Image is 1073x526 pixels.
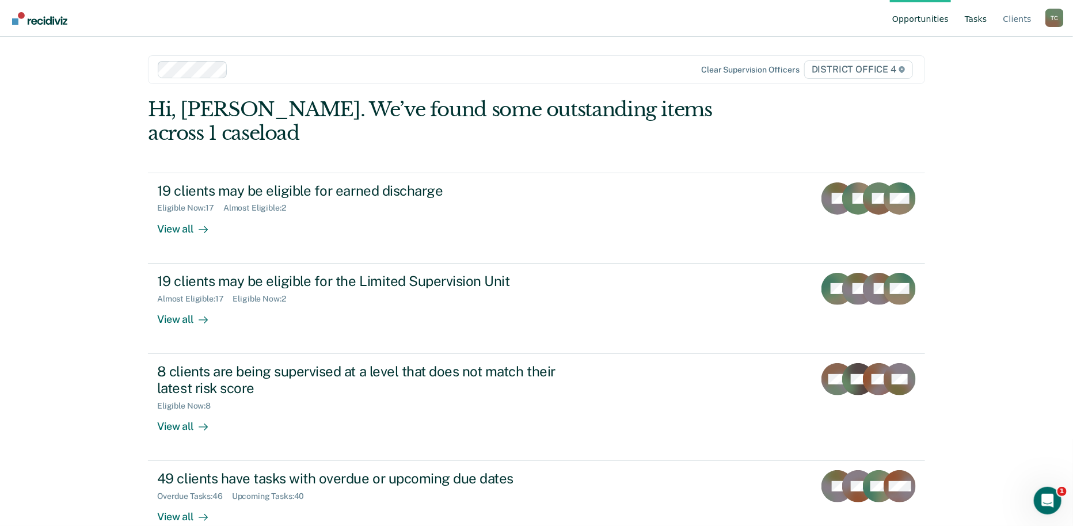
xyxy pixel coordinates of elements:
[1045,9,1064,27] button: Profile dropdown button
[157,273,561,289] div: 19 clients may be eligible for the Limited Supervision Unit
[223,203,295,213] div: Almost Eligible : 2
[157,203,223,213] div: Eligible Now : 17
[233,294,295,304] div: Eligible Now : 2
[1057,487,1067,496] span: 1
[157,491,232,501] div: Overdue Tasks : 46
[157,470,561,487] div: 49 clients have tasks with overdue or upcoming due dates
[148,98,770,145] div: Hi, [PERSON_NAME]. We’ve found some outstanding items across 1 caseload
[157,410,222,433] div: View all
[148,354,925,461] a: 8 clients are being supervised at a level that does not match their latest risk scoreEligible Now...
[12,12,67,25] img: Recidiviz
[232,491,314,501] div: Upcoming Tasks : 40
[157,501,222,524] div: View all
[157,363,561,397] div: 8 clients are being supervised at a level that does not match their latest risk score
[1045,9,1064,27] div: T C
[1034,487,1061,514] iframe: Intercom live chat
[157,401,220,411] div: Eligible Now : 8
[804,60,913,79] span: DISTRICT OFFICE 4
[148,264,925,354] a: 19 clients may be eligible for the Limited Supervision UnitAlmost Eligible:17Eligible Now:2View all
[701,65,799,75] div: Clear supervision officers
[157,182,561,199] div: 19 clients may be eligible for earned discharge
[157,303,222,326] div: View all
[157,213,222,235] div: View all
[157,294,233,304] div: Almost Eligible : 17
[148,173,925,264] a: 19 clients may be eligible for earned dischargeEligible Now:17Almost Eligible:2View all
